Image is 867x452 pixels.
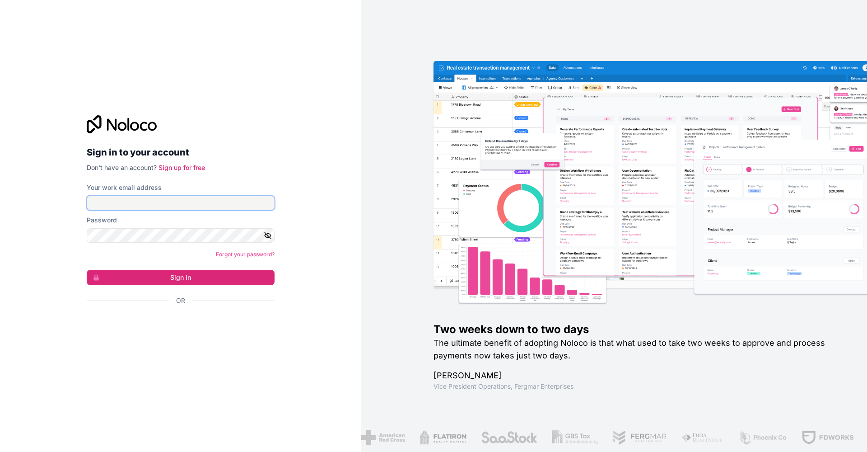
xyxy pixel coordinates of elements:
img: /assets/phoenix-BREaitsQ.png [738,430,787,445]
h2: Sign in to your account [87,144,275,160]
img: /assets/fdworks-Bi04fVtw.png [802,430,854,445]
h2: The ultimate benefit of adopting Noloco is that what used to take two weeks to approve and proces... [433,337,838,362]
h1: [PERSON_NAME] [433,369,838,382]
h1: Two weeks down to two days [433,322,838,337]
a: Sign up for free [158,164,205,171]
h1: Vice President Operations , Fergmar Enterprises [433,382,838,391]
input: Email address [87,196,275,210]
input: Password [87,228,275,243]
button: Sign in [87,270,275,285]
img: /assets/flatiron-C8eUkumj.png [420,430,466,445]
img: /assets/fiera-fwj2N5v4.png [681,430,724,445]
iframe: Schaltfläche „Über Google anmelden“ [82,315,272,335]
a: Forgot your password? [216,251,275,258]
span: Or [176,296,185,305]
img: /assets/gbstax-C-GtDUiK.png [552,430,598,445]
label: Password [87,216,117,225]
span: Don't have an account? [87,164,157,171]
div: Über Google anmelden. Wird in neuem Tab geöffnet. [87,315,267,335]
img: /assets/american-red-cross-BAupjrZR.png [361,430,405,445]
label: Your work email address [87,183,162,192]
img: /assets/saastock-C6Zbiodz.png [481,430,538,445]
img: /assets/fergmar-CudnrXN5.png [612,430,667,445]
